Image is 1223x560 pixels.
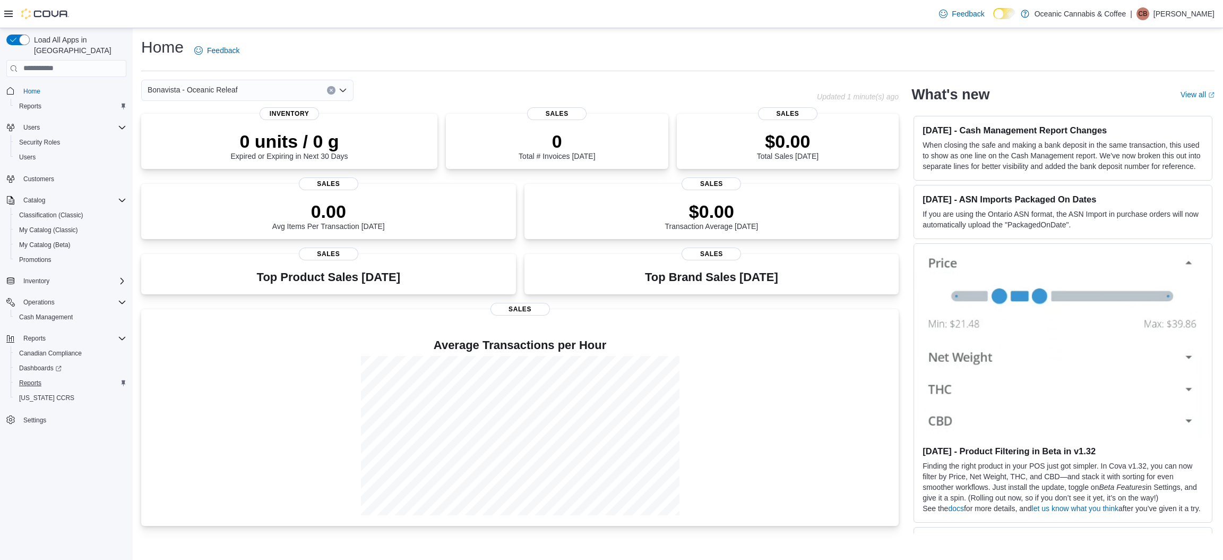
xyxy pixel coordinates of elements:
[19,296,126,309] span: Operations
[19,121,44,134] button: Users
[2,171,131,186] button: Customers
[15,377,126,389] span: Reports
[19,226,78,234] span: My Catalog (Classic)
[23,334,46,343] span: Reports
[1130,7,1132,20] p: |
[19,296,59,309] button: Operations
[19,332,50,345] button: Reports
[19,84,126,98] span: Home
[682,177,741,190] span: Sales
[15,151,126,164] span: Users
[19,256,51,264] span: Promotions
[1032,504,1118,513] a: let us know what you think
[30,35,126,56] span: Load All Apps in [GEOGRAPHIC_DATA]
[11,361,131,376] a: Dashboards
[665,201,759,231] div: Transaction Average [DATE]
[1136,7,1149,20] div: Cristine Bartolome
[817,92,899,101] p: Updated 1 minute(s) ago
[141,37,184,58] h1: Home
[15,136,64,149] a: Security Roles
[11,376,131,391] button: Reports
[19,153,36,162] span: Users
[6,79,126,455] nav: Complex example
[758,107,817,120] span: Sales
[19,413,126,426] span: Settings
[272,201,385,222] p: 0.00
[923,503,1203,514] p: See the for more details, and after you’ve given it a try.
[231,131,348,152] p: 0 units / 0 g
[257,271,400,284] h3: Top Product Sales [DATE]
[19,173,58,185] a: Customers
[682,248,741,260] span: Sales
[19,121,126,134] span: Users
[15,347,86,360] a: Canadian Compliance
[272,201,385,231] div: Avg Items Per Transaction [DATE]
[11,223,131,237] button: My Catalog (Classic)
[1035,7,1126,20] p: Oceanic Cannabis & Coffee
[260,107,319,120] span: Inventory
[757,131,819,160] div: Total Sales [DATE]
[923,209,1203,230] p: If you are using the Ontario ASN format, the ASN Import in purchase orders will now automatically...
[2,331,131,346] button: Reports
[19,275,54,287] button: Inventory
[15,224,82,236] a: My Catalog (Classic)
[299,177,358,190] span: Sales
[11,150,131,165] button: Users
[15,239,126,251] span: My Catalog (Beta)
[23,196,45,205] span: Catalog
[2,120,131,135] button: Users
[19,275,126,287] span: Inventory
[19,414,50,427] a: Settings
[15,362,66,375] a: Dashboards
[923,125,1203,135] h3: [DATE] - Cash Management Report Changes
[11,237,131,252] button: My Catalog (Beta)
[1153,7,1215,20] p: [PERSON_NAME]
[15,362,126,375] span: Dashboards
[15,377,46,389] a: Reports
[519,131,595,152] p: 0
[490,303,550,316] span: Sales
[757,131,819,152] p: $0.00
[11,391,131,405] button: [US_STATE] CCRS
[993,8,1015,19] input: Dark Mode
[15,224,126,236] span: My Catalog (Classic)
[1181,90,1215,99] a: View allExternal link
[1139,7,1148,20] span: CB
[15,392,79,404] a: [US_STATE] CCRS
[19,138,60,147] span: Security Roles
[923,461,1203,503] p: Finding the right product in your POS just got simpler. In Cova v1.32, you can now filter by Pric...
[15,209,88,222] a: Classification (Classic)
[23,123,40,132] span: Users
[21,9,69,19] img: Cova
[11,99,131,114] button: Reports
[1208,92,1215,98] svg: External link
[150,339,890,352] h4: Average Transactions per Hour
[19,349,82,358] span: Canadian Compliance
[15,253,126,266] span: Promotions
[11,135,131,150] button: Security Roles
[11,208,131,223] button: Classification (Classic)
[11,252,131,267] button: Promotions
[19,332,126,345] span: Reports
[19,211,83,219] span: Classification (Classic)
[527,107,587,120] span: Sales
[2,83,131,99] button: Home
[19,379,41,387] span: Reports
[19,194,49,207] button: Catalog
[2,295,131,310] button: Operations
[19,364,62,372] span: Dashboards
[23,175,54,183] span: Customers
[327,86,335,95] button: Clear input
[23,277,49,285] span: Inventory
[299,248,358,260] span: Sales
[339,86,347,95] button: Open list of options
[190,40,244,61] a: Feedback
[15,253,56,266] a: Promotions
[11,310,131,325] button: Cash Management
[19,102,41,111] span: Reports
[519,131,595,160] div: Total # Invoices [DATE]
[15,347,126,360] span: Canadian Compliance
[923,194,1203,205] h3: [DATE] - ASN Imports Packaged On Dates
[15,311,126,324] span: Cash Management
[15,136,126,149] span: Security Roles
